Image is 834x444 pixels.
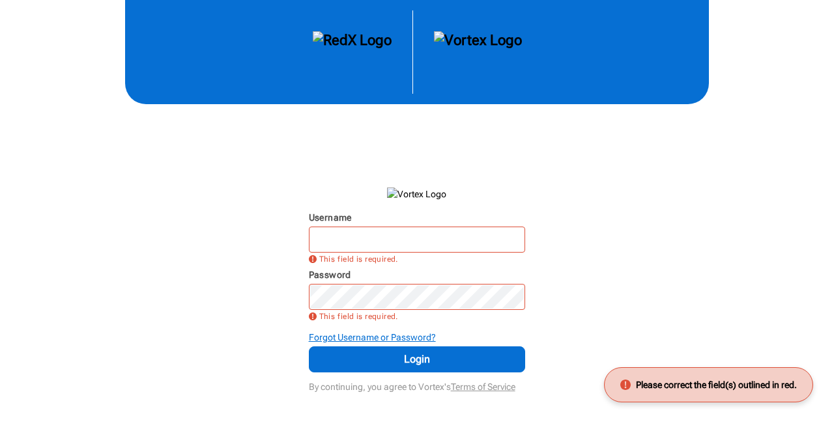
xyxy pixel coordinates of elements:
[387,187,446,201] img: Vortex Logo
[325,352,510,367] span: Login
[636,378,797,391] span: Please correct the field(s) outlined in red.
[309,270,351,280] label: Password
[309,346,526,372] button: Login
[451,382,515,392] a: Terms of Service
[313,31,392,73] img: RedX Logo
[309,212,352,223] label: Username
[434,31,522,73] img: Vortex Logo
[309,331,526,344] div: Forgot Username or Password?
[309,375,526,393] div: By continuing, you agree to Vortex's
[319,312,398,320] span: This field is required.
[309,332,436,342] strong: Forgot Username or Password?
[319,255,398,263] span: This field is required.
